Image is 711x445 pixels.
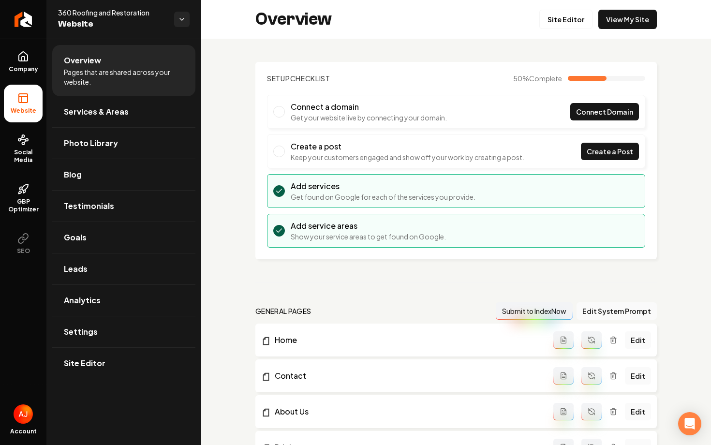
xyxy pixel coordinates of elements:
[261,370,553,382] a: Contact
[598,10,657,29] a: View My Site
[7,107,40,115] span: Website
[64,137,118,149] span: Photo Library
[587,147,633,157] span: Create a Post
[64,263,88,275] span: Leads
[52,253,195,284] a: Leads
[261,334,553,346] a: Home
[255,10,332,29] h2: Overview
[291,232,446,241] p: Show your service areas to get found on Google.
[52,222,195,253] a: Goals
[267,74,330,83] h2: Checklist
[64,200,114,212] span: Testimonials
[4,126,43,172] a: Social Media
[4,176,43,221] a: GBP Optimizer
[553,331,574,349] button: Add admin page prompt
[52,96,195,127] a: Services & Areas
[267,74,290,83] span: Setup
[496,302,573,320] button: Submit to IndexNow
[64,67,184,87] span: Pages that are shared across your website.
[52,191,195,222] a: Testimonials
[52,316,195,347] a: Settings
[64,326,98,338] span: Settings
[10,428,37,435] span: Account
[5,65,42,73] span: Company
[14,404,33,424] img: Austin Jellison
[291,101,447,113] h3: Connect a domain
[64,357,105,369] span: Site Editor
[4,43,43,81] a: Company
[255,306,311,316] h2: general pages
[576,107,633,117] span: Connect Domain
[291,152,524,162] p: Keep your customers engaged and show off your work by creating a post.
[291,192,475,202] p: Get found on Google for each of the services you provide.
[64,55,101,66] span: Overview
[581,143,639,160] a: Create a Post
[678,412,701,435] div: Open Intercom Messenger
[4,148,43,164] span: Social Media
[513,74,562,83] span: 50 %
[52,285,195,316] a: Analytics
[291,141,524,152] h3: Create a post
[64,106,129,118] span: Services & Areas
[529,74,562,83] span: Complete
[553,403,574,420] button: Add admin page prompt
[52,128,195,159] a: Photo Library
[291,220,446,232] h3: Add service areas
[4,198,43,213] span: GBP Optimizer
[58,8,166,17] span: 360 Roofing and Restoration
[291,180,475,192] h3: Add services
[64,169,82,180] span: Blog
[625,403,651,420] a: Edit
[13,247,34,255] span: SEO
[291,113,447,122] p: Get your website live by connecting your domain.
[58,17,166,31] span: Website
[539,10,592,29] a: Site Editor
[15,12,32,27] img: Rebolt Logo
[570,103,639,120] a: Connect Domain
[64,295,101,306] span: Analytics
[52,348,195,379] a: Site Editor
[625,331,651,349] a: Edit
[553,367,574,385] button: Add admin page prompt
[577,302,657,320] button: Edit System Prompt
[4,225,43,263] button: SEO
[14,404,33,424] button: Open user button
[625,367,651,385] a: Edit
[64,232,87,243] span: Goals
[261,406,553,417] a: About Us
[52,159,195,190] a: Blog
